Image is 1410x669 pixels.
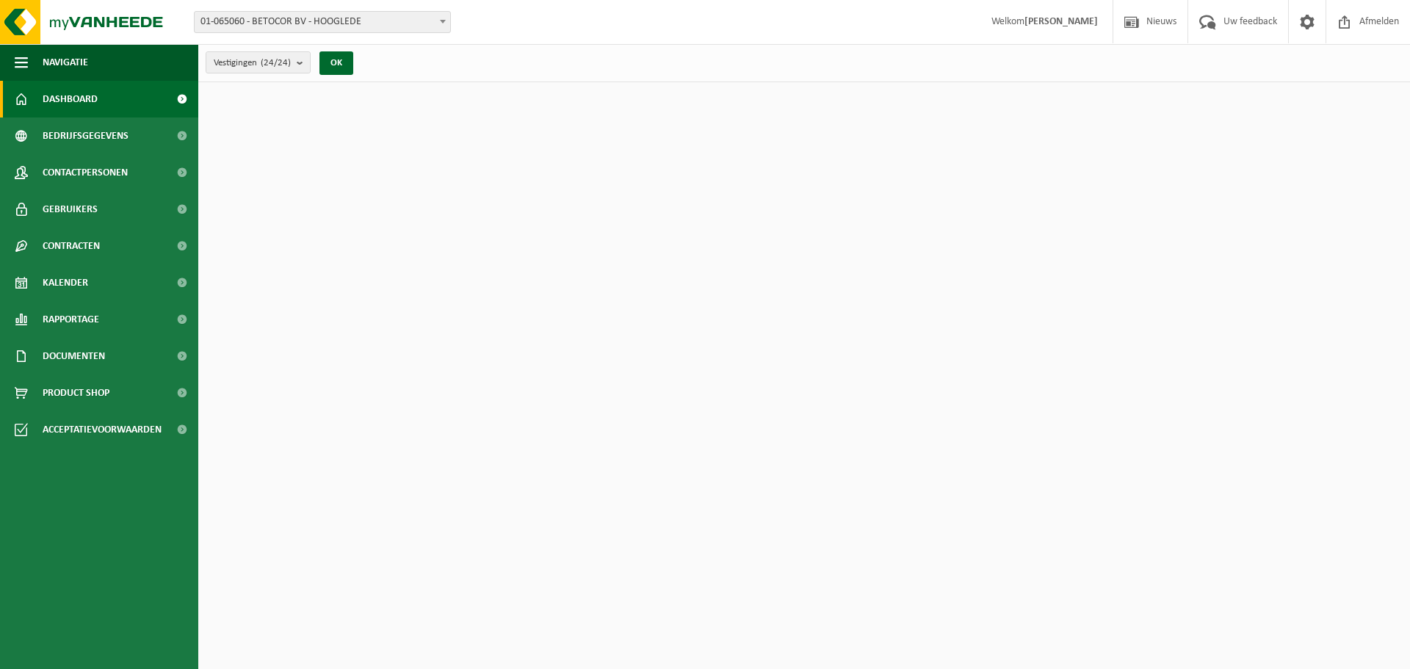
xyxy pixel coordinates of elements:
[43,264,88,301] span: Kalender
[214,52,291,74] span: Vestigingen
[261,58,291,68] count: (24/24)
[194,11,451,33] span: 01-065060 - BETOCOR BV - HOOGLEDE
[43,81,98,117] span: Dashboard
[1024,16,1098,27] strong: [PERSON_NAME]
[43,228,100,264] span: Contracten
[43,154,128,191] span: Contactpersonen
[319,51,353,75] button: OK
[195,12,450,32] span: 01-065060 - BETOCOR BV - HOOGLEDE
[43,411,162,448] span: Acceptatievoorwaarden
[43,375,109,411] span: Product Shop
[43,301,99,338] span: Rapportage
[43,117,129,154] span: Bedrijfsgegevens
[43,191,98,228] span: Gebruikers
[43,338,105,375] span: Documenten
[206,51,311,73] button: Vestigingen(24/24)
[43,44,88,81] span: Navigatie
